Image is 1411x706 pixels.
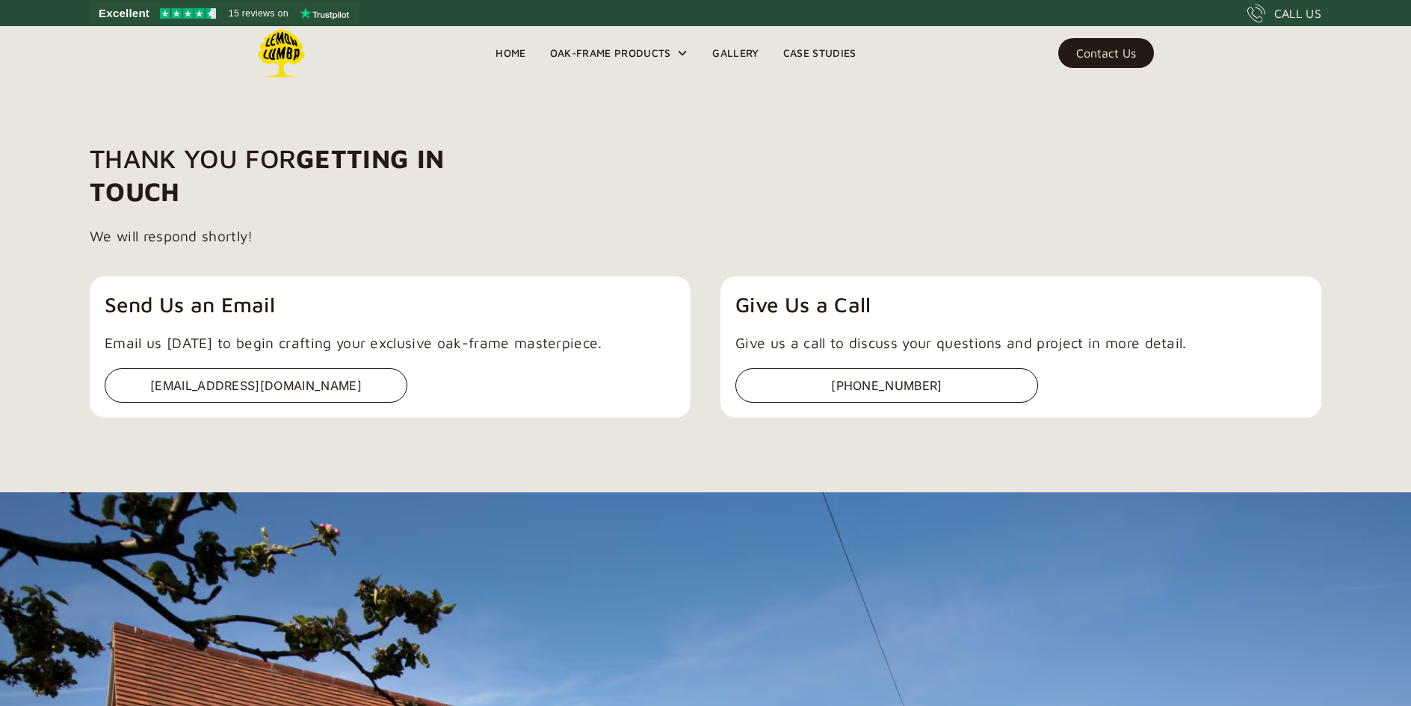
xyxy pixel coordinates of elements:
div: [EMAIL_ADDRESS][DOMAIN_NAME] [105,368,407,403]
a: See Lemon Lumba reviews on Trustpilot [90,3,359,24]
img: Trustpilot 4.5 stars [160,8,216,19]
span: Excellent [99,4,149,22]
a: Home [484,42,537,64]
h4: Send Us an Email [105,291,676,318]
span: 15 reviews on [229,4,288,22]
p: We will respond shortly! [90,226,253,247]
div: CALL US [1274,4,1321,22]
h1: Thank you for [90,142,497,208]
div: Contact Us [1076,48,1136,58]
a: Case Studies [771,42,868,64]
a: Contact Us [1058,38,1154,68]
div: Oak-Frame Products [538,26,701,80]
a: Gallery [700,42,771,64]
a: [PHONE_NUMBER] [735,368,1306,403]
div: Oak-Frame Products [550,44,671,62]
p: Email us [DATE] to begin crafting your exclusive oak-frame masterpiece. [105,333,676,353]
a: [EMAIL_ADDRESS][DOMAIN_NAME] [105,368,676,403]
a: CALL US [1247,4,1321,22]
p: Give us a call to discuss your questions and project in more detail. [735,333,1306,353]
img: Trustpilot logo [300,7,349,19]
div: [PHONE_NUMBER] [735,368,1038,403]
h4: Give Us a Call [735,291,1306,318]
